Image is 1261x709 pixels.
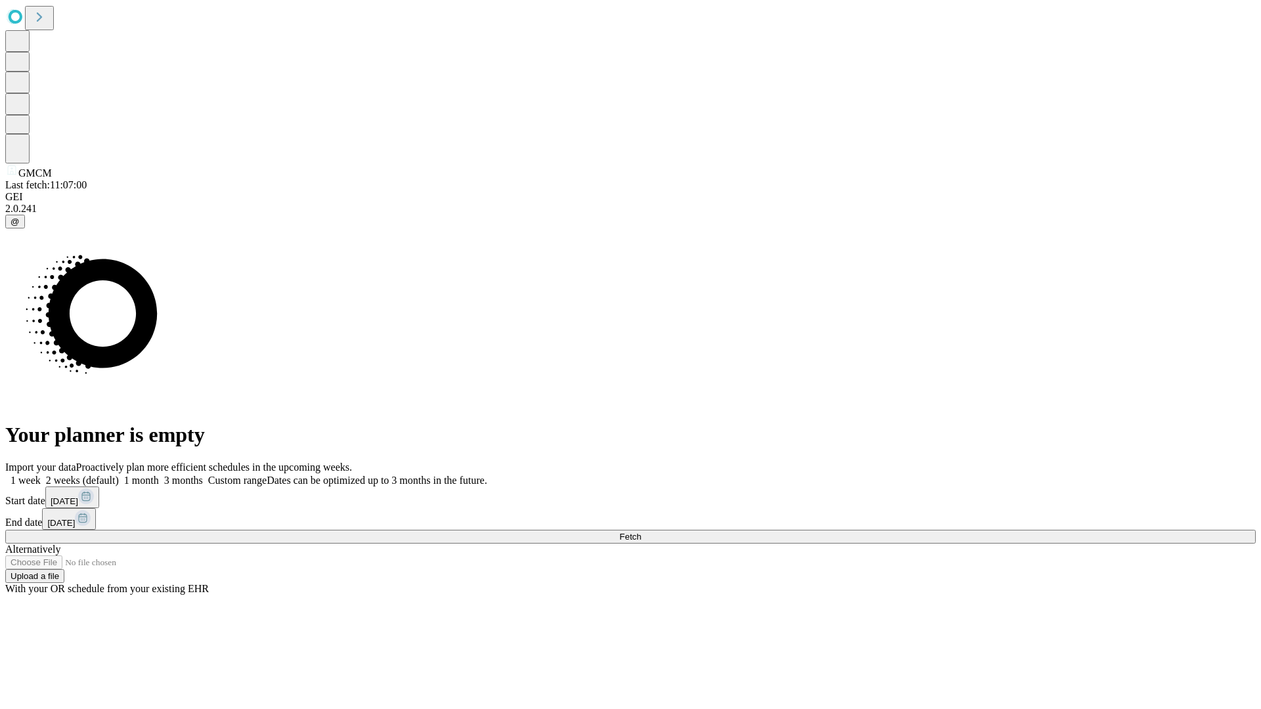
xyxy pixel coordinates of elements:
[164,475,203,486] span: 3 months
[76,462,352,473] span: Proactively plan more efficient schedules in the upcoming weeks.
[208,475,267,486] span: Custom range
[5,203,1256,215] div: 2.0.241
[267,475,487,486] span: Dates can be optimized up to 3 months in the future.
[619,532,641,542] span: Fetch
[5,423,1256,447] h1: Your planner is empty
[11,217,20,226] span: @
[5,569,64,583] button: Upload a file
[46,475,119,486] span: 2 weeks (default)
[5,215,25,228] button: @
[5,530,1256,544] button: Fetch
[5,486,1256,508] div: Start date
[51,496,78,506] span: [DATE]
[18,167,52,179] span: GMCM
[5,508,1256,530] div: End date
[47,518,75,528] span: [DATE]
[5,544,60,555] span: Alternatively
[5,583,209,594] span: With your OR schedule from your existing EHR
[5,191,1256,203] div: GEI
[5,179,87,190] span: Last fetch: 11:07:00
[11,475,41,486] span: 1 week
[45,486,99,508] button: [DATE]
[5,462,76,473] span: Import your data
[42,508,96,530] button: [DATE]
[124,475,159,486] span: 1 month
